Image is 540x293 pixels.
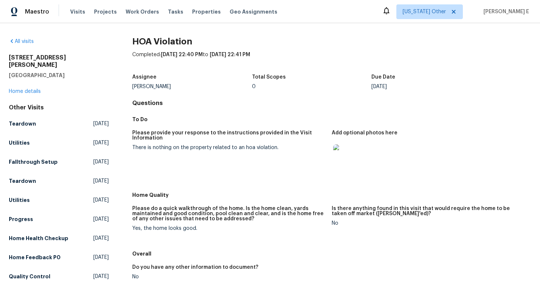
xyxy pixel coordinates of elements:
[132,265,258,270] h5: Do you have any other information to document?
[161,52,203,57] span: [DATE] 22:40 PM
[9,39,34,44] a: All visits
[9,104,109,111] div: Other Visits
[132,38,531,45] h2: HOA Violation
[93,254,109,261] span: [DATE]
[132,75,156,80] h5: Assignee
[9,177,36,185] h5: Teardown
[332,206,525,216] h5: Is there anything found in this visit that would require the home to be taken off market ([PERSON...
[132,250,531,257] h5: Overall
[93,273,109,280] span: [DATE]
[371,75,395,80] h5: Due Date
[132,84,252,89] div: [PERSON_NAME]
[9,254,61,261] h5: Home Feedback P0
[132,116,531,123] h5: To Do
[9,136,109,149] a: Utilities[DATE]
[132,100,531,107] h4: Questions
[93,196,109,204] span: [DATE]
[332,130,397,135] h5: Add optional photos here
[25,8,49,15] span: Maestro
[9,273,50,280] h5: Quality Control
[210,52,250,57] span: [DATE] 22:41 PM
[9,196,30,204] h5: Utilities
[9,235,68,242] h5: Home Health Checkup
[93,235,109,242] span: [DATE]
[9,139,30,146] h5: Utilities
[93,139,109,146] span: [DATE]
[252,84,372,89] div: 0
[332,221,525,226] div: No
[132,226,326,231] div: Yes, the home looks good.
[480,8,529,15] span: [PERSON_NAME] E
[252,75,286,80] h5: Total Scopes
[132,51,531,70] div: Completed: to
[9,72,109,79] h5: [GEOGRAPHIC_DATA]
[403,8,446,15] span: [US_STATE] Other
[9,117,109,130] a: Teardown[DATE]
[9,213,109,226] a: Progress[DATE]
[93,216,109,223] span: [DATE]
[9,89,41,94] a: Home details
[9,155,109,169] a: Fallthrough Setup[DATE]
[93,120,109,127] span: [DATE]
[371,84,491,89] div: [DATE]
[9,174,109,188] a: Teardown[DATE]
[192,8,221,15] span: Properties
[9,232,109,245] a: Home Health Checkup[DATE]
[9,216,33,223] h5: Progress
[9,54,109,69] h2: [STREET_ADDRESS][PERSON_NAME]
[132,274,326,279] div: No
[94,8,117,15] span: Projects
[132,145,326,150] div: There is nothing on the property related to an hoa violation.
[126,8,159,15] span: Work Orders
[132,130,326,141] h5: Please provide your response to the instructions provided in the Visit Information
[70,8,85,15] span: Visits
[230,8,277,15] span: Geo Assignments
[168,9,183,14] span: Tasks
[9,251,109,264] a: Home Feedback P0[DATE]
[9,270,109,283] a: Quality Control[DATE]
[132,191,531,199] h5: Home Quality
[9,193,109,207] a: Utilities[DATE]
[9,158,58,166] h5: Fallthrough Setup
[132,206,326,221] h5: Please do a quick walkthrough of the home. Is the home clean, yards maintained and good condition...
[9,120,36,127] h5: Teardown
[93,177,109,185] span: [DATE]
[93,158,109,166] span: [DATE]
